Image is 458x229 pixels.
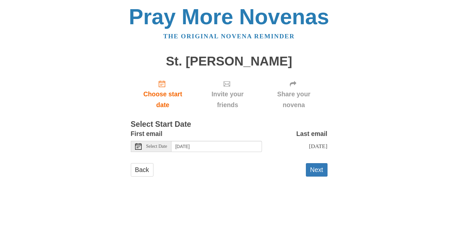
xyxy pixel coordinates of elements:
a: Back [131,163,153,177]
span: Select Date [146,144,167,149]
a: Choose start date [131,75,195,114]
span: Invite your friends [201,89,253,110]
a: The original novena reminder [163,33,295,40]
h1: St. [PERSON_NAME] [131,54,328,68]
div: Click "Next" to confirm your start date first. [195,75,260,114]
button: Next [306,163,328,177]
h3: Select Start Date [131,120,328,129]
label: Last email [296,128,328,139]
span: Share your novena [267,89,321,110]
span: [DATE] [309,143,327,149]
label: First email [131,128,163,139]
div: Click "Next" to confirm your start date first. [260,75,328,114]
a: Pray More Novenas [129,5,329,29]
span: Choose start date [137,89,189,110]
